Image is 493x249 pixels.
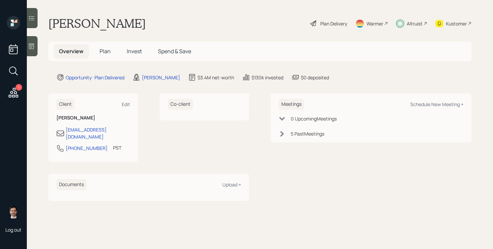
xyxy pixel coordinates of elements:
[252,74,283,81] div: $130k invested
[158,48,191,55] span: Spend & Save
[66,74,124,81] div: Opportunity · Plan Delivered
[320,20,347,27] div: Plan Delivery
[222,181,241,188] div: Upload +
[59,48,84,55] span: Overview
[142,74,180,81] div: [PERSON_NAME]
[5,227,21,233] div: Log out
[56,115,130,121] h6: [PERSON_NAME]
[168,99,193,110] h6: Co-client
[48,16,146,31] h1: [PERSON_NAME]
[15,84,22,91] div: 1
[127,48,142,55] span: Invest
[446,20,467,27] div: Kustomer
[198,74,234,81] div: $3.4M net-worth
[291,130,324,137] div: 5 Past Meeting s
[56,99,74,110] h6: Client
[301,74,329,81] div: $0 deposited
[407,20,423,27] div: Altruist
[410,101,463,107] div: Schedule New Meeting +
[100,48,111,55] span: Plan
[7,205,20,219] img: jonah-coleman-headshot.png
[113,144,121,151] div: PST
[66,145,108,152] div: [PHONE_NUMBER]
[279,99,304,110] h6: Meetings
[367,20,383,27] div: Warmer
[56,179,87,190] h6: Documents
[291,115,337,122] div: 0 Upcoming Meeting s
[66,126,130,140] div: [EMAIL_ADDRESS][DOMAIN_NAME]
[122,101,130,107] div: Edit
